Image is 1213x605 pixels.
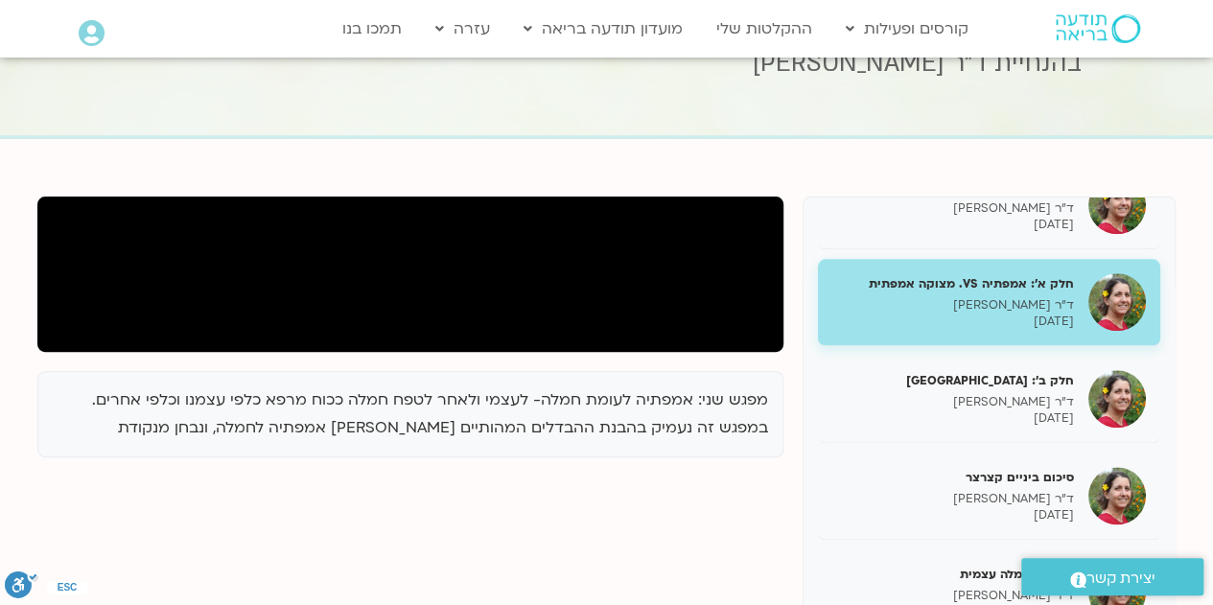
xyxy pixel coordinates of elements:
[836,11,978,47] a: קורסים ופעילות
[1088,467,1146,524] img: סיכום ביניים קצרצר
[832,275,1074,292] h5: חלק א': אמפתיה VS. מצוקה אמפתית
[832,566,1074,583] h5: חלק ג': חמלה עצמית
[832,217,1074,233] p: [DATE]
[514,11,692,47] a: מועדון תודעה בריאה
[1088,273,1146,331] img: חלק א': אמפתיה VS. מצוקה אמפתית
[832,469,1074,486] h5: סיכום ביניים קצרצר
[1021,558,1203,595] a: יצירת קשר
[832,410,1074,427] p: [DATE]
[832,314,1074,330] p: [DATE]
[707,11,822,47] a: ההקלטות שלי
[832,297,1074,314] p: ד"ר [PERSON_NAME]
[994,46,1082,81] span: בהנחיית
[832,372,1074,389] h5: חלק ב': [GEOGRAPHIC_DATA]
[832,394,1074,410] p: ד"ר [PERSON_NAME]
[1056,14,1140,43] img: תודעה בריאה
[426,11,500,47] a: עזרה
[832,200,1074,217] p: ד"ר [PERSON_NAME]
[333,11,411,47] a: תמכו בנו
[832,507,1074,524] p: [DATE]
[1086,566,1155,592] span: יצירת קשר
[53,386,768,469] p: מפגש שני: אמפתיה לעומת חמלה- לעצמי ולאחר לטפח חמלה ככוח מרפא כלפי עצמנו וכלפי אחרים. במפגש זה נעמ...
[1088,176,1146,234] img: חזרה קצרה על שיעור קודם
[832,588,1074,604] p: ד"ר [PERSON_NAME]
[1088,370,1146,428] img: חלק ב': חמלה
[832,491,1074,507] p: ד"ר [PERSON_NAME]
